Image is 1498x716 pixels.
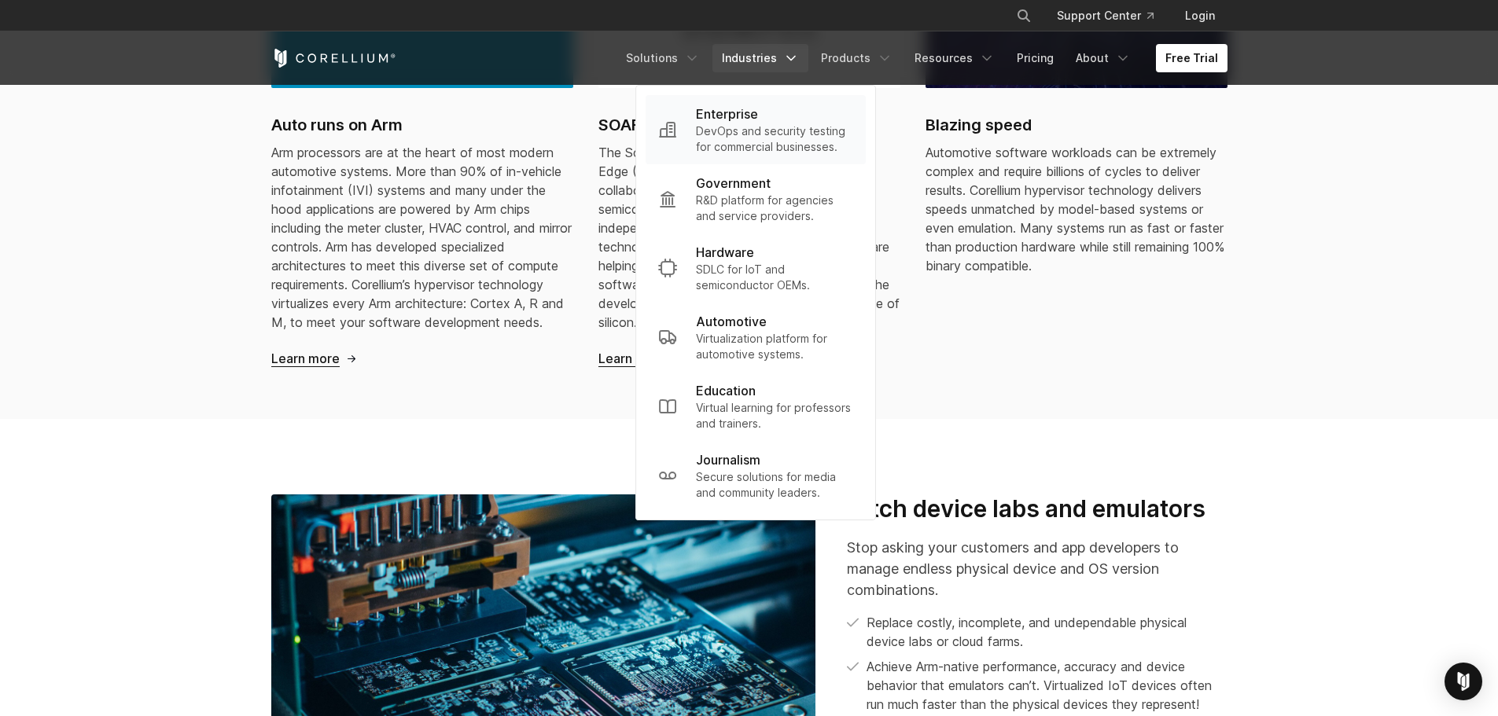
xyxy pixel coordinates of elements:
a: Support Center [1044,2,1166,30]
p: Journalism [696,450,760,469]
span: Learn more [271,351,340,367]
p: Hardware [696,243,754,262]
span: The Scalable Open Architecture for Embedded Edge (SOAFEE) project is an industry-led collaboratio... [598,145,900,330]
p: Virtualization platform for automotive systems. [696,331,853,362]
p: DevOps and security testing for commercial businesses. [696,123,853,155]
h3: Ditch device labs and emulators [847,494,1227,524]
div: Navigation Menu [997,2,1227,30]
p: Enterprise [696,105,758,123]
a: About [1066,44,1140,72]
h2: SOAFEE [598,113,900,137]
a: Industries [712,44,808,72]
p: Government [696,174,771,193]
p: Secure solutions for media and community leaders. [696,469,853,501]
a: Corellium Home [271,49,396,68]
div: Automotive software workloads can be extremely complex and require billions of cycles to deliver ... [926,143,1227,275]
a: Hardware SDLC for IoT and semiconductor OEMs. [646,233,866,303]
button: Search [1010,2,1038,30]
a: Enterprise DevOps and security testing for commercial businesses. [646,95,866,164]
a: Solutions [616,44,709,72]
h2: Blazing speed [926,113,1227,137]
a: Resources [905,44,1004,72]
a: Products [812,44,902,72]
p: Automotive [696,312,767,331]
a: Automotive Virtualization platform for automotive systems. [646,303,866,372]
a: Education Virtual learning for professors and trainers. [646,372,866,441]
div: Navigation Menu [616,44,1227,72]
li: Replace costly, incomplete, and undependable physical device labs or cloud farms. [847,613,1227,651]
p: R&D platform for agencies and service providers. [696,193,853,224]
p: Education [696,381,756,400]
p: SDLC for IoT and semiconductor OEMs. [696,262,853,293]
p: Virtual learning for professors and trainers. [696,400,853,431]
div: Open Intercom Messenger [1445,663,1482,700]
span: Learn more [598,351,667,367]
span: Arm processors are at the heart of most modern automotive systems. More than 90% of in-vehicle in... [271,145,572,330]
h2: Auto runs on Arm [271,113,573,137]
p: Stop asking your customers and app developers to manage endless physical device and OS version co... [847,537,1227,600]
a: Free Trial [1156,44,1227,72]
a: Government R&D platform for agencies and service providers. [646,164,866,233]
a: Journalism Secure solutions for media and community leaders. [646,441,866,510]
a: Login [1172,2,1227,30]
li: Achieve Arm-native performance, accuracy and device behavior that emulators can’t. Virtualized Io... [847,657,1227,714]
a: Pricing [1007,44,1063,72]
